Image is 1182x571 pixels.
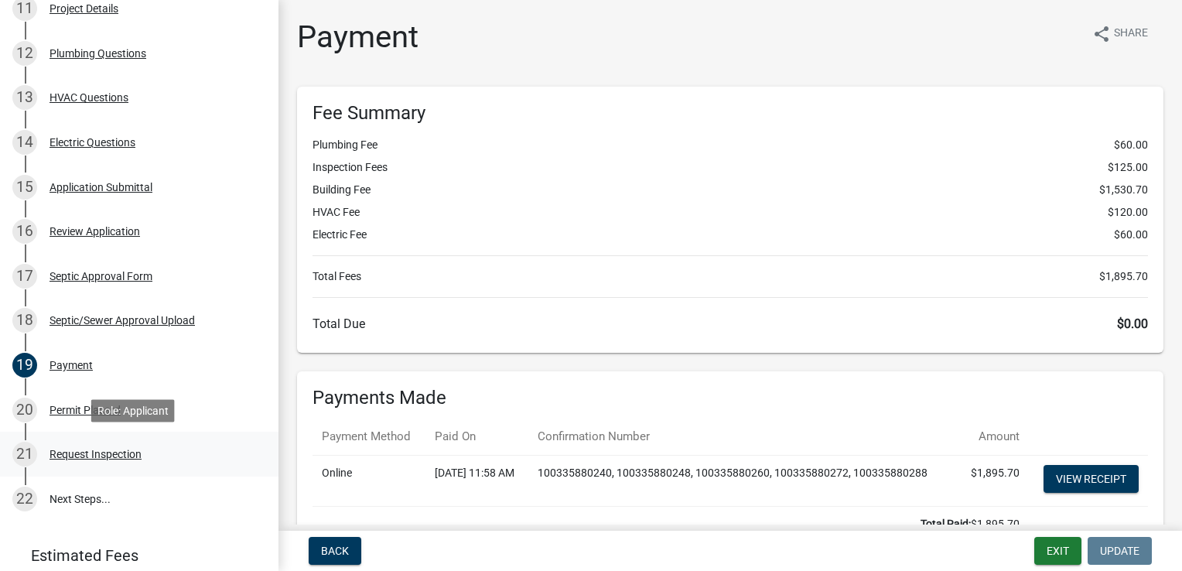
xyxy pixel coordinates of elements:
[1044,465,1139,493] a: View receipt
[50,226,140,237] div: Review Application
[12,353,37,378] div: 19
[313,137,1148,153] li: Plumbing Fee
[50,315,195,326] div: Septic/Sewer Approval Upload
[958,455,1028,506] td: $1,895.70
[12,487,37,511] div: 22
[321,545,349,557] span: Back
[50,92,128,103] div: HVAC Questions
[91,399,175,422] div: Role: Applicant
[313,182,1148,198] li: Building Fee
[1114,227,1148,243] span: $60.00
[528,419,958,455] th: Confirmation Number
[1034,537,1081,565] button: Exit
[12,85,37,110] div: 13
[1114,137,1148,153] span: $60.00
[12,41,37,66] div: 12
[309,537,361,565] button: Back
[313,419,425,455] th: Payment Method
[313,316,1148,331] h6: Total Due
[425,419,528,455] th: Paid On
[313,506,1029,542] td: $1,895.70
[1108,159,1148,176] span: $125.00
[12,442,37,467] div: 21
[313,227,1148,243] li: Electric Fee
[1117,316,1148,331] span: $0.00
[1100,545,1139,557] span: Update
[12,398,37,422] div: 20
[1114,25,1148,43] span: Share
[313,455,425,506] td: Online
[921,518,971,530] b: Total Paid:
[50,449,142,460] div: Request Inspection
[50,48,146,59] div: Plumbing Questions
[1080,19,1160,49] button: shareShare
[50,137,135,148] div: Electric Questions
[313,387,1148,409] h6: Payments Made
[12,540,254,571] a: Estimated Fees
[12,264,37,289] div: 17
[12,219,37,244] div: 16
[297,19,418,56] h1: Payment
[958,419,1028,455] th: Amount
[313,102,1148,125] h6: Fee Summary
[1092,25,1111,43] i: share
[1099,182,1148,198] span: $1,530.70
[1108,204,1148,221] span: $120.00
[50,182,152,193] div: Application Submittal
[313,268,1148,285] li: Total Fees
[12,175,37,200] div: 15
[12,130,37,155] div: 14
[313,204,1148,221] li: HVAC Fee
[50,360,93,371] div: Payment
[313,159,1148,176] li: Inspection Fees
[425,455,528,506] td: [DATE] 11:58 AM
[12,308,37,333] div: 18
[528,455,958,506] td: 100335880240, 100335880248, 100335880260, 100335880272, 100335880288
[1088,537,1152,565] button: Update
[50,3,118,14] div: Project Details
[50,271,152,282] div: Septic Approval Form
[50,405,121,415] div: Permit Placard
[1099,268,1148,285] span: $1,895.70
